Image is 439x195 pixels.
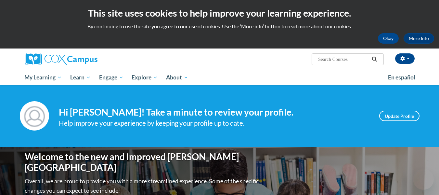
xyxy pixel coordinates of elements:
a: En español [384,71,420,84]
div: Help improve your experience by keeping your profile up to date. [59,118,369,129]
a: More Info [404,33,434,44]
span: My Learning [24,74,62,81]
input: Search Courses [317,55,369,63]
a: Learn [66,70,95,85]
span: Engage [99,74,123,81]
a: Explore [127,70,162,85]
span: About [166,74,188,81]
a: Engage [95,70,128,85]
h1: Welcome to the new and improved [PERSON_NAME][GEOGRAPHIC_DATA] [25,151,260,173]
img: Cox Campus [25,53,97,65]
h4: Hi [PERSON_NAME]! Take a minute to review your profile. [59,107,369,118]
p: By continuing to use the site you agree to our use of cookies. Use the ‘More info’ button to read... [5,23,434,30]
iframe: Button to launch messaging window [413,169,434,190]
a: Cox Campus [25,53,148,65]
a: Update Profile [379,111,420,121]
span: Explore [132,74,158,81]
button: Okay [378,33,399,44]
img: Profile Image [20,101,49,131]
a: My Learning [20,70,66,85]
h2: This site uses cookies to help improve your learning experience. [5,7,434,20]
button: Account Settings [395,53,415,64]
a: About [162,70,192,85]
span: En español [388,74,415,81]
div: Main menu [15,70,424,85]
button: Search [369,55,379,63]
span: Learn [70,74,91,81]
